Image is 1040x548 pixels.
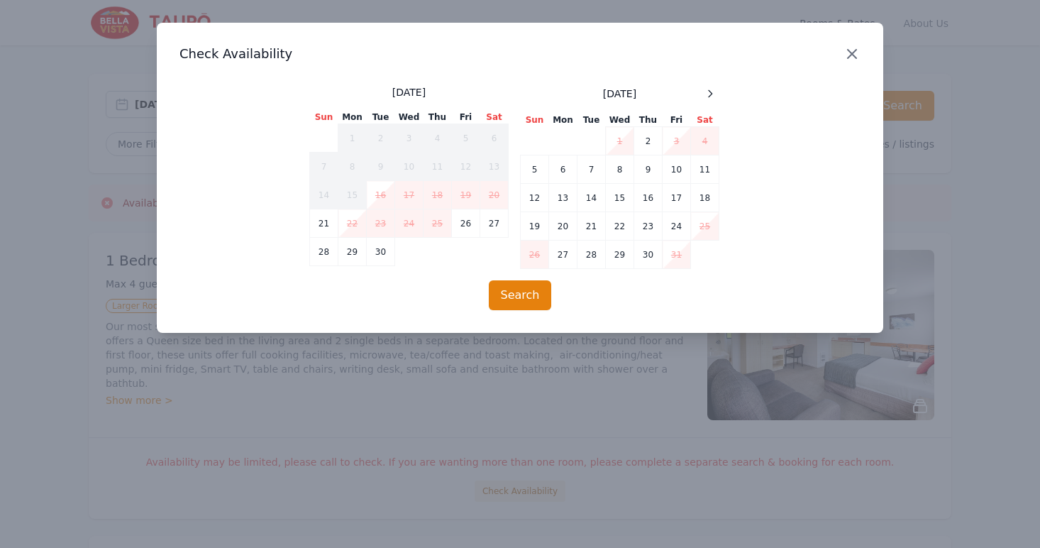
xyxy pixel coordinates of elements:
td: 24 [395,209,424,238]
th: Mon [549,114,577,127]
td: 12 [521,184,549,212]
td: 11 [691,155,719,184]
th: Thu [634,114,663,127]
td: 22 [338,209,367,238]
td: 10 [395,153,424,181]
td: 29 [606,241,634,269]
td: 23 [367,209,395,238]
td: 2 [634,127,663,155]
th: Sun [310,111,338,124]
td: 8 [606,155,634,184]
td: 18 [691,184,719,212]
td: 24 [663,212,691,241]
td: 19 [452,181,480,209]
td: 15 [338,181,367,209]
td: 18 [424,181,452,209]
td: 9 [367,153,395,181]
td: 12 [452,153,480,181]
td: 30 [367,238,395,266]
td: 28 [310,238,338,266]
td: 16 [634,184,663,212]
span: [DATE] [392,85,426,99]
td: 6 [480,124,509,153]
th: Fri [452,111,480,124]
td: 14 [577,184,606,212]
td: 14 [310,181,338,209]
button: Search [489,280,552,310]
th: Sat [480,111,509,124]
td: 3 [663,127,691,155]
span: [DATE] [603,87,636,101]
td: 16 [367,181,395,209]
td: 3 [395,124,424,153]
th: Wed [606,114,634,127]
th: Tue [367,111,395,124]
td: 21 [577,212,606,241]
td: 19 [521,212,549,241]
td: 22 [606,212,634,241]
td: 5 [521,155,549,184]
th: Tue [577,114,606,127]
td: 5 [452,124,480,153]
td: 7 [310,153,338,181]
td: 20 [480,181,509,209]
td: 23 [634,212,663,241]
td: 20 [549,212,577,241]
td: 25 [691,212,719,241]
th: Mon [338,111,367,124]
td: 13 [480,153,509,181]
td: 4 [424,124,452,153]
td: 1 [338,124,367,153]
td: 11 [424,153,452,181]
td: 2 [367,124,395,153]
th: Thu [424,111,452,124]
td: 8 [338,153,367,181]
td: 26 [452,209,480,238]
h3: Check Availability [179,45,861,62]
td: 1 [606,127,634,155]
td: 26 [521,241,549,269]
th: Sun [521,114,549,127]
td: 4 [691,127,719,155]
td: 21 [310,209,338,238]
td: 29 [338,238,367,266]
td: 17 [663,184,691,212]
th: Fri [663,114,691,127]
td: 6 [549,155,577,184]
td: 7 [577,155,606,184]
td: 27 [480,209,509,238]
td: 13 [549,184,577,212]
td: 30 [634,241,663,269]
td: 31 [663,241,691,269]
th: Wed [395,111,424,124]
td: 9 [634,155,663,184]
td: 27 [549,241,577,269]
td: 15 [606,184,634,212]
td: 10 [663,155,691,184]
th: Sat [691,114,719,127]
td: 17 [395,181,424,209]
td: 28 [577,241,606,269]
td: 25 [424,209,452,238]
